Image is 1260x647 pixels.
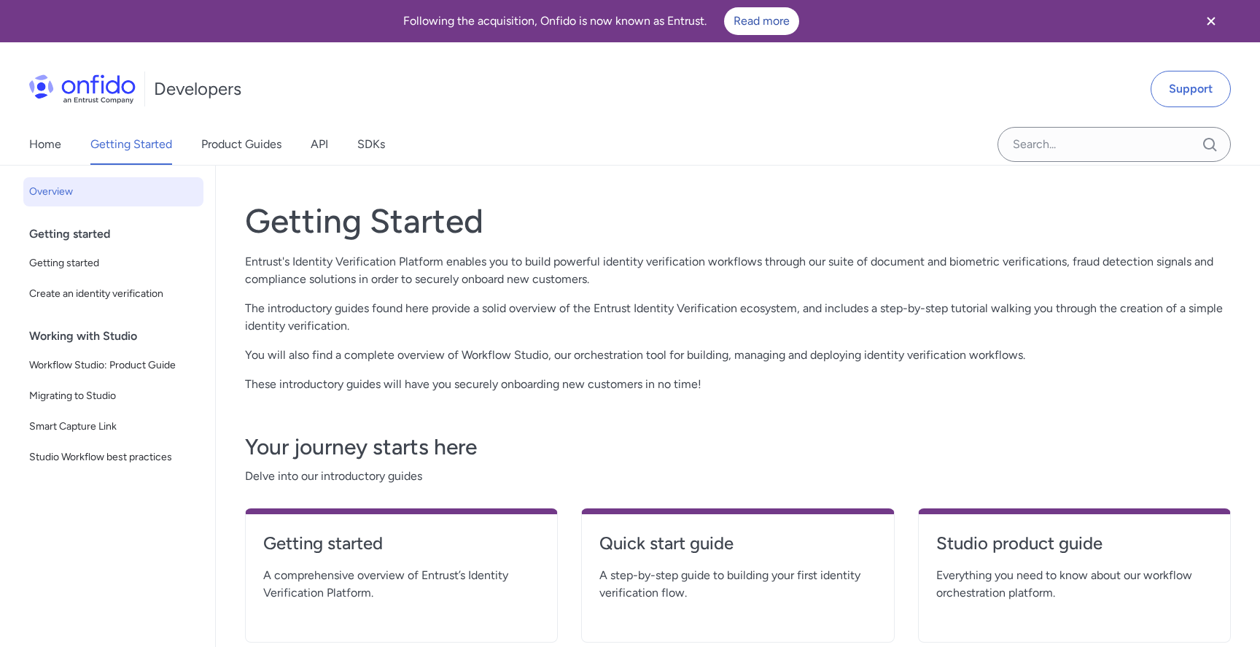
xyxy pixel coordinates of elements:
span: Migrating to Studio [29,387,198,405]
p: The introductory guides found here provide a solid overview of the Entrust Identity Verification ... [245,300,1231,335]
span: Create an identity verification [29,285,198,303]
a: Getting Started [90,124,172,165]
a: Smart Capture Link [23,412,203,441]
a: Getting started [23,249,203,278]
a: Studio Workflow best practices [23,443,203,472]
span: Getting started [29,255,198,272]
a: Workflow Studio: Product Guide [23,351,203,380]
h3: Your journey starts here [245,433,1231,462]
svg: Close banner [1202,12,1220,30]
div: Working with Studio [29,322,209,351]
p: Entrust's Identity Verification Platform enables you to build powerful identity verification work... [245,253,1231,288]
a: Support [1151,71,1231,107]
input: Onfido search input field [997,127,1231,162]
img: Onfido Logo [29,74,136,104]
p: These introductory guides will have you securely onboarding new customers in no time! [245,376,1231,393]
a: Getting started [263,532,540,567]
h4: Getting started [263,532,540,555]
a: Product Guides [201,124,281,165]
a: Overview [23,177,203,206]
span: A comprehensive overview of Entrust’s Identity Verification Platform. [263,567,540,602]
span: Overview [29,183,198,201]
h1: Getting Started [245,201,1231,241]
div: Following the acquisition, Onfido is now known as Entrust. [17,7,1184,35]
span: A step-by-step guide to building your first identity verification flow. [599,567,876,602]
a: API [311,124,328,165]
span: Workflow Studio: Product Guide [29,357,198,374]
a: Migrating to Studio [23,381,203,411]
h4: Studio product guide [936,532,1213,555]
button: Close banner [1184,3,1238,39]
a: Studio product guide [936,532,1213,567]
a: SDKs [357,124,385,165]
span: Everything you need to know about our workflow orchestration platform. [936,567,1213,602]
a: Quick start guide [599,532,876,567]
a: Read more [724,7,799,35]
h4: Quick start guide [599,532,876,555]
h1: Developers [154,77,241,101]
span: Delve into our introductory guides [245,468,1231,485]
span: Studio Workflow best practices [29,449,198,466]
a: Create an identity verification [23,279,203,309]
div: Getting started [29,220,209,249]
span: Smart Capture Link [29,418,198,435]
p: You will also find a complete overview of Workflow Studio, our orchestration tool for building, m... [245,346,1231,364]
a: Home [29,124,61,165]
